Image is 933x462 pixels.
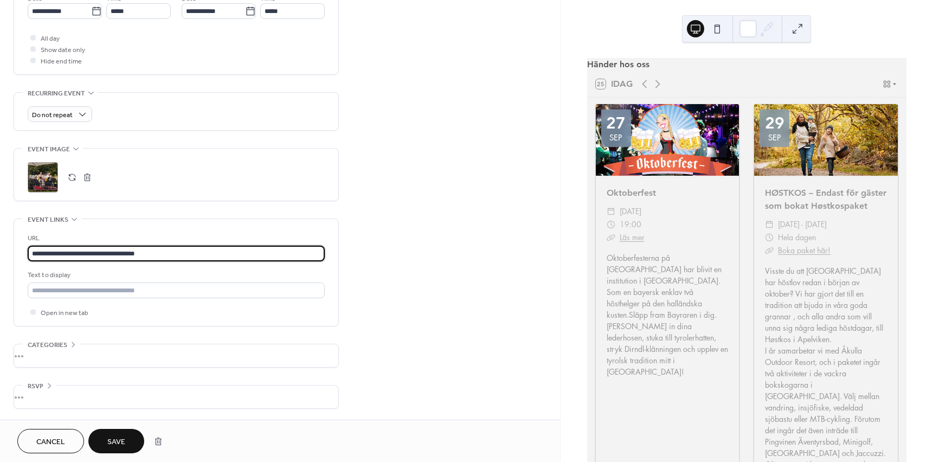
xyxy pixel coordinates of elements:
span: 19:00 [620,218,641,231]
span: All day [41,33,60,44]
a: Boka paket här! [778,245,831,255]
span: Cancel [36,437,65,448]
span: Hide end time [41,56,82,67]
span: RSVP [28,381,43,392]
a: HØSTKOS – Endast för gäster som bokat Høstkospaket [765,188,886,211]
div: sep [768,133,781,142]
span: Save [107,437,125,448]
button: Cancel [17,429,84,453]
a: Läs mer [620,232,645,242]
button: Save [88,429,144,453]
div: ​ [607,205,615,218]
span: Event links [28,214,68,226]
div: Händer hos oss [587,58,906,71]
div: ​ [765,231,774,244]
span: Event image [28,144,70,155]
div: ; [28,162,58,193]
div: sep [609,133,622,142]
span: Recurring event [28,88,85,99]
span: Show date only [41,44,85,56]
div: URL [28,233,323,244]
span: [DATE] - [DATE] [778,218,827,231]
div: ​ [765,218,774,231]
div: Oktoberfesterna på [GEOGRAPHIC_DATA] har blivit en institution i [GEOGRAPHIC_DATA]. Som en bayers... [596,252,739,377]
div: Text to display [28,269,323,281]
span: Open in new tab [41,307,88,319]
span: Do not repeat [32,109,73,121]
span: [DATE] [620,205,641,218]
div: ​ [607,218,615,231]
span: Hela dagen [778,231,816,244]
a: Oktoberfest [607,188,656,198]
span: Categories [28,339,67,351]
div: 29 [765,115,784,131]
div: ​ [765,244,774,257]
div: ••• [14,386,338,408]
div: ••• [14,344,338,367]
div: 27 [606,115,626,131]
div: ​ [607,231,615,244]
